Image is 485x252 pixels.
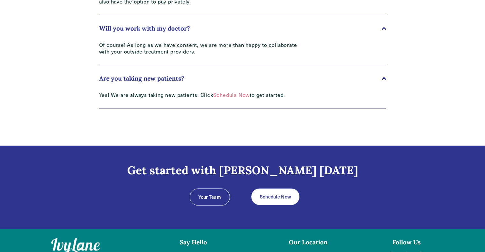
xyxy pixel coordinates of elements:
[99,15,386,42] button: Will you work with my doctor?
[213,91,250,98] a: Schedule Now
[248,238,368,246] h4: Our Location
[99,25,382,32] span: Will you work with my doctor?
[99,92,300,98] p: Yes! We are always taking new patients. Click to get started.
[379,238,434,246] h4: Follow Us
[190,188,230,205] a: Your Team
[99,75,382,82] span: Are you taking new patients?
[51,163,434,177] h3: Get started with [PERSON_NAME] [DATE]
[99,42,300,55] p: Of course! As long as we have consent, we are more than happy to collaborate with your outside tr...
[99,42,386,65] div: Will you work with my doctor?
[251,188,299,205] a: Schedule Now
[99,92,386,108] div: Are you taking new patients?
[99,65,386,92] button: Are you taking new patients?
[150,238,237,246] h4: Say Hello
